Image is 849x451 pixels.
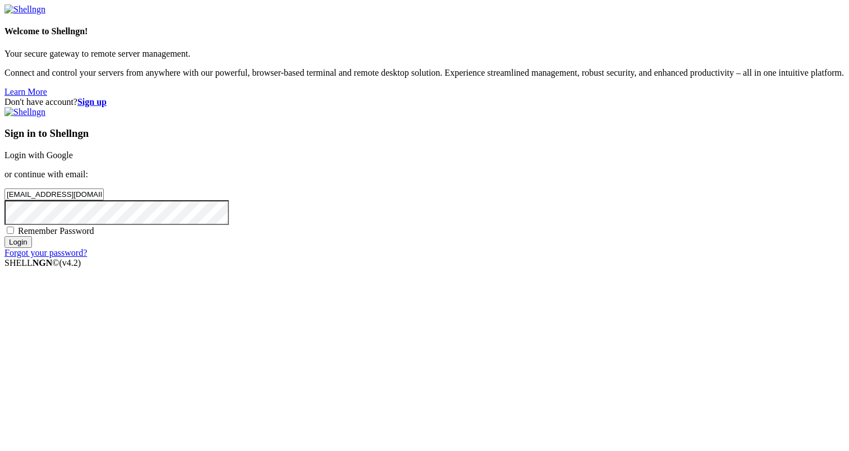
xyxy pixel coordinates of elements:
[4,258,81,268] span: SHELL ©
[4,49,845,59] p: Your secure gateway to remote server management.
[4,26,845,36] h4: Welcome to Shellngn!
[4,169,845,180] p: or continue with email:
[4,68,845,78] p: Connect and control your servers from anywhere with our powerful, browser-based terminal and remo...
[4,150,73,160] a: Login with Google
[7,227,14,234] input: Remember Password
[33,258,53,268] b: NGN
[4,236,32,248] input: Login
[59,258,81,268] span: 4.2.0
[4,188,104,200] input: Email address
[4,248,87,257] a: Forgot your password?
[77,97,107,107] a: Sign up
[4,127,845,140] h3: Sign in to Shellngn
[18,226,94,236] span: Remember Password
[4,97,845,107] div: Don't have account?
[4,87,47,96] a: Learn More
[4,4,45,15] img: Shellngn
[4,107,45,117] img: Shellngn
